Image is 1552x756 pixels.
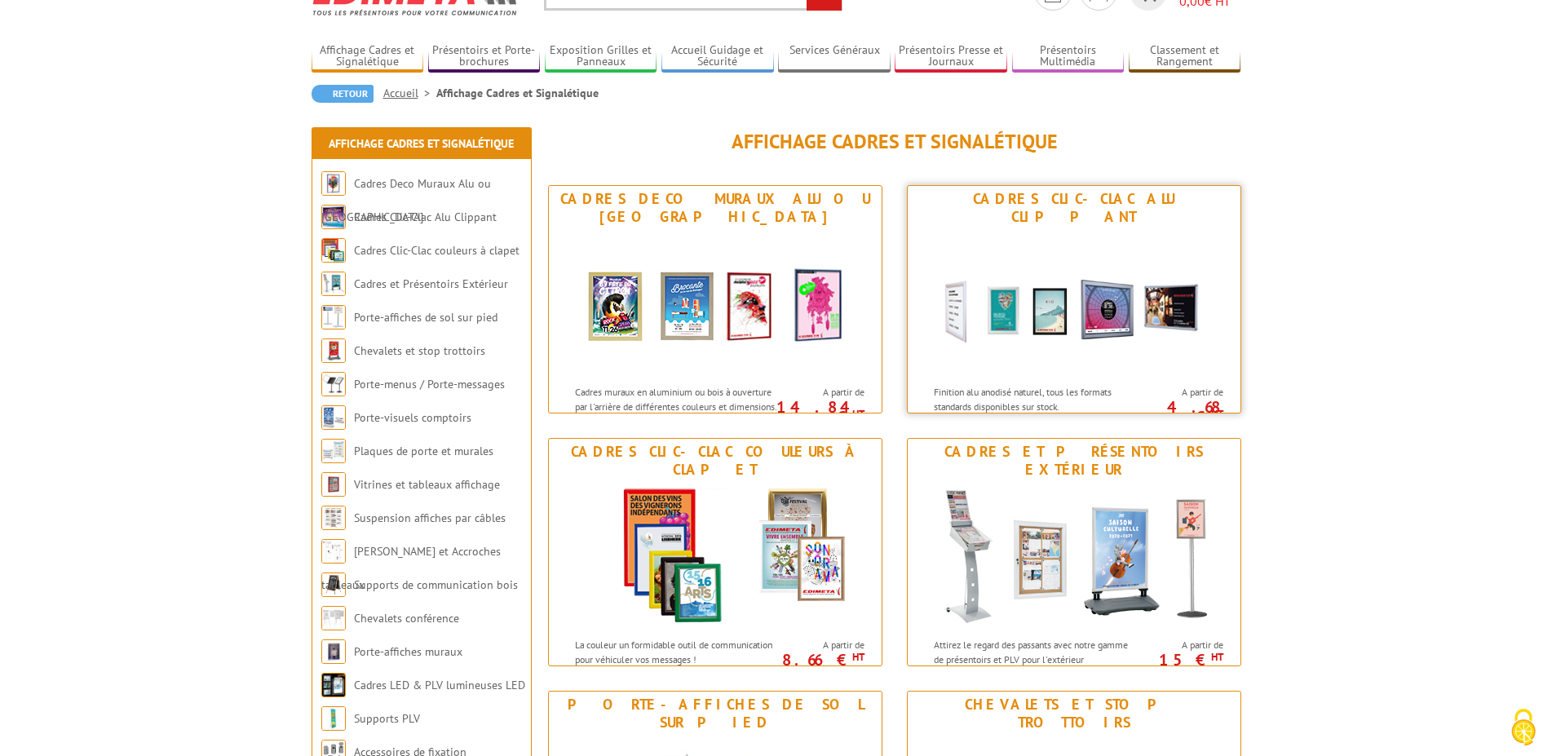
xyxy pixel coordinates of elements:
[564,483,866,630] img: Cadres Clic-Clac couleurs à clapet
[1211,650,1223,664] sup: HT
[575,385,777,441] p: Cadres muraux en aluminium ou bois à ouverture par l'arrière de différentes couleurs et dimension...
[553,696,878,732] div: Porte-affiches de sol sur pied
[548,185,882,413] a: Cadres Deco Muraux Alu ou [GEOGRAPHIC_DATA] Cadres Deco Muraux Alu ou Bois Cadres muraux en alumi...
[934,638,1136,665] p: Attirez le regard des passants avec notre gamme de présentoirs et PLV pour l'extérieur
[912,443,1236,479] div: Cadres et Présentoirs Extérieur
[912,190,1236,226] div: Cadres Clic-Clac Alu Clippant
[354,444,493,458] a: Plaques de porte et murales
[907,185,1241,413] a: Cadres Clic-Clac Alu Clippant Cadres Clic-Clac Alu Clippant Finition alu anodisé naturel, tous le...
[778,43,891,70] a: Services Généraux
[321,539,346,564] img: Cimaises et Accroches tableaux
[321,238,346,263] img: Cadres Clic-Clac couleurs à clapet
[321,171,346,196] img: Cadres Deco Muraux Alu ou Bois
[354,711,420,726] a: Supports PLV
[312,85,374,103] a: Retour
[354,477,500,492] a: Vitrines et tableaux affichage
[354,678,525,692] a: Cadres LED & PLV lumineuses LED
[383,86,436,100] a: Accueil
[852,650,864,664] sup: HT
[553,443,878,479] div: Cadres Clic-Clac couleurs à clapet
[428,43,541,70] a: Présentoirs et Porte-brochures
[912,696,1236,732] div: Chevalets et stop trottoirs
[321,639,346,664] img: Porte-affiches muraux
[923,230,1225,377] img: Cadres Clic-Clac Alu Clippant
[329,136,514,151] a: Affichage Cadres et Signalétique
[354,343,485,358] a: Chevalets et stop trottoirs
[548,131,1241,153] h1: Affichage Cadres et Signalétique
[312,43,424,70] a: Affichage Cadres et Signalétique
[354,377,505,391] a: Porte-menus / Porte-messages
[934,385,1136,413] p: Finition alu anodisé naturel, tous les formats standards disponibles sur stock.
[895,43,1007,70] a: Présentoirs Presse et Journaux
[1140,639,1223,652] span: A partir de
[321,305,346,329] img: Porte-affiches de sol sur pied
[781,386,864,399] span: A partir de
[923,483,1225,630] img: Cadres et Présentoirs Extérieur
[548,438,882,666] a: Cadres Clic-Clac couleurs à clapet Cadres Clic-Clac couleurs à clapet La couleur un formidable ou...
[852,407,864,421] sup: HT
[781,639,864,652] span: A partir de
[1129,43,1241,70] a: Classement et Rangement
[321,544,501,592] a: [PERSON_NAME] et Accroches tableaux
[321,439,346,463] img: Plaques de porte et murales
[321,472,346,497] img: Vitrines et tableaux affichage
[575,638,777,665] p: La couleur un formidable outil de communication pour véhiculer vos messages !
[354,243,520,258] a: Cadres Clic-Clac couleurs à clapet
[321,673,346,697] img: Cadres LED & PLV lumineuses LED
[773,402,864,422] p: 14.84 €
[321,506,346,530] img: Suspension affiches par câbles
[1012,43,1125,70] a: Présentoirs Multimédia
[321,405,346,430] img: Porte-visuels comptoirs
[354,644,462,659] a: Porte-affiches muraux
[354,310,497,325] a: Porte-affiches de sol sur pied
[773,655,864,665] p: 8.66 €
[436,85,599,101] li: Affichage Cadres et Signalétique
[354,577,518,592] a: Supports de communication bois
[545,43,657,70] a: Exposition Grilles et Panneaux
[321,372,346,396] img: Porte-menus / Porte-messages
[321,176,491,224] a: Cadres Deco Muraux Alu ou [GEOGRAPHIC_DATA]
[1132,655,1223,665] p: 15 €
[354,611,459,626] a: Chevalets conférence
[1211,407,1223,421] sup: HT
[321,338,346,363] img: Chevalets et stop trottoirs
[661,43,774,70] a: Accueil Guidage et Sécurité
[321,606,346,630] img: Chevalets conférence
[564,230,866,377] img: Cadres Deco Muraux Alu ou Bois
[354,276,508,291] a: Cadres et Présentoirs Extérieur
[354,210,497,224] a: Cadres Clic-Clac Alu Clippant
[907,438,1241,666] a: Cadres et Présentoirs Extérieur Cadres et Présentoirs Extérieur Attirez le regard des passants av...
[354,410,471,425] a: Porte-visuels comptoirs
[321,706,346,731] img: Supports PLV
[1140,386,1223,399] span: A partir de
[1503,707,1544,748] img: Cookies (fenêtre modale)
[553,190,878,226] div: Cadres Deco Muraux Alu ou [GEOGRAPHIC_DATA]
[1495,701,1552,756] button: Cookies (fenêtre modale)
[354,511,506,525] a: Suspension affiches par câbles
[321,272,346,296] img: Cadres et Présentoirs Extérieur
[1132,402,1223,422] p: 4.68 €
